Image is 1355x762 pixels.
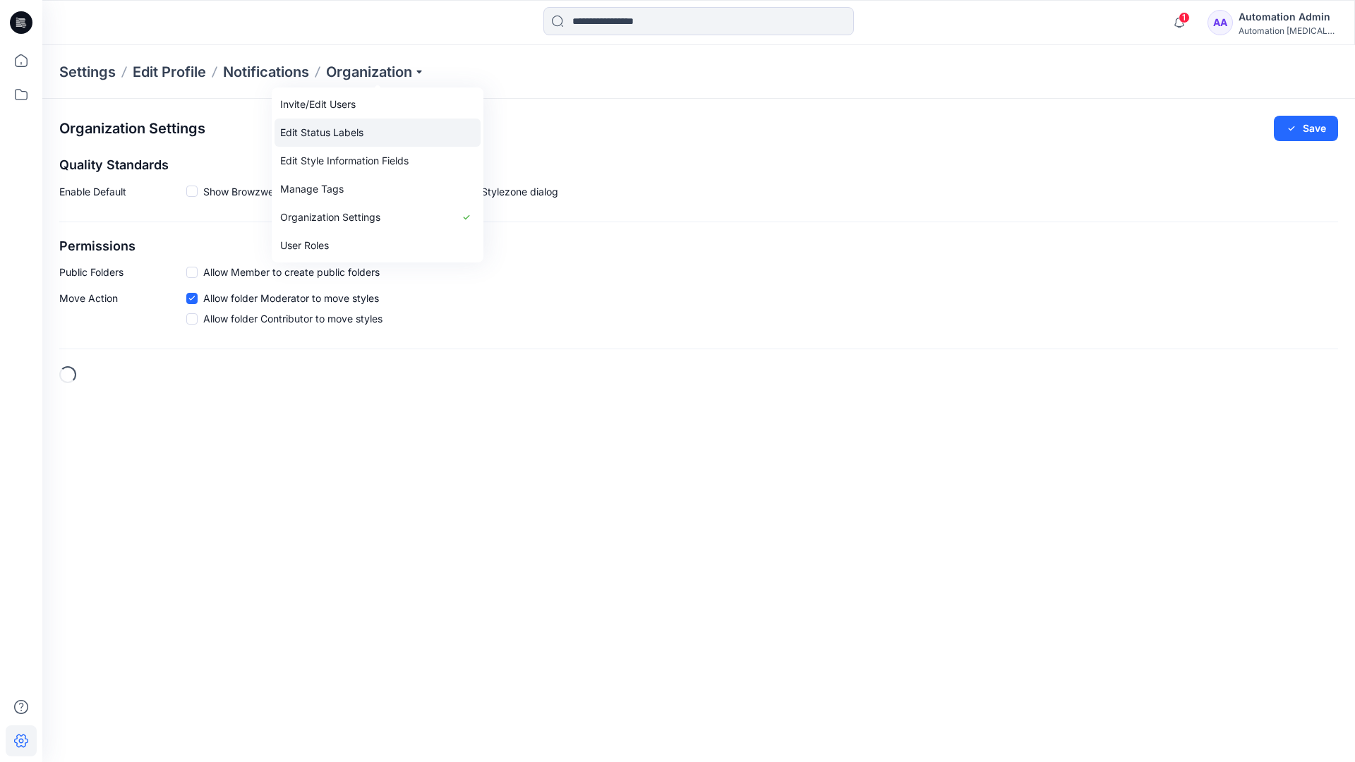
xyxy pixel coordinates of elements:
[275,90,481,119] a: Invite/Edit Users
[59,184,186,205] p: Enable Default
[59,121,205,137] h2: Organization Settings
[203,184,558,199] span: Show Browzwear’s default quality standards in the Share to Stylezone dialog
[59,62,116,82] p: Settings
[223,62,309,82] a: Notifications
[1239,8,1337,25] div: Automation Admin
[203,311,383,326] span: Allow folder Contributor to move styles
[203,291,379,306] span: Allow folder Moderator to move styles
[1239,25,1337,36] div: Automation [MEDICAL_DATA]...
[275,147,481,175] a: Edit Style Information Fields
[1208,10,1233,35] div: AA
[1179,12,1190,23] span: 1
[1274,116,1338,141] button: Save
[275,203,481,231] a: Organization Settings
[275,175,481,203] a: Manage Tags
[275,119,481,147] a: Edit Status Labels
[275,231,481,260] a: User Roles
[59,265,186,279] p: Public Folders
[133,62,206,82] a: Edit Profile
[203,265,380,279] span: Allow Member to create public folders
[59,158,1338,173] h2: Quality Standards
[59,239,1338,254] h2: Permissions
[59,291,186,332] p: Move Action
